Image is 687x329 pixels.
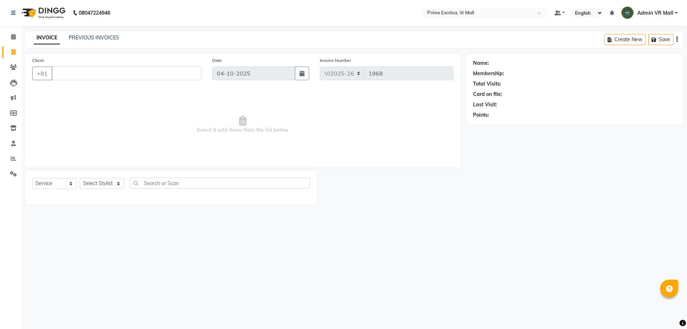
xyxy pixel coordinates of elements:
[473,80,501,88] div: Total Visits:
[130,178,310,189] input: Search or Scan
[212,57,222,64] label: Date
[473,91,502,98] div: Card on file:
[621,6,634,19] img: Admin VR Mall
[473,59,489,67] div: Name:
[18,3,67,23] img: logo
[648,34,673,45] button: Save
[79,3,110,23] b: 08047224946
[604,34,645,45] button: Create New
[637,9,673,17] span: Admin VR Mall
[473,70,504,77] div: Membership:
[657,300,680,322] iframe: chat widget
[32,67,52,80] button: +91
[32,89,453,160] span: Select & add items from the list below
[52,67,201,80] input: Search by Name/Mobile/Email/Code
[473,111,489,119] div: Points:
[473,101,497,108] div: Last Visit:
[320,57,351,64] label: Invoice Number
[34,32,60,44] a: INVOICE
[32,57,44,64] label: Client
[69,34,119,41] a: PREVIOUS INVOICES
